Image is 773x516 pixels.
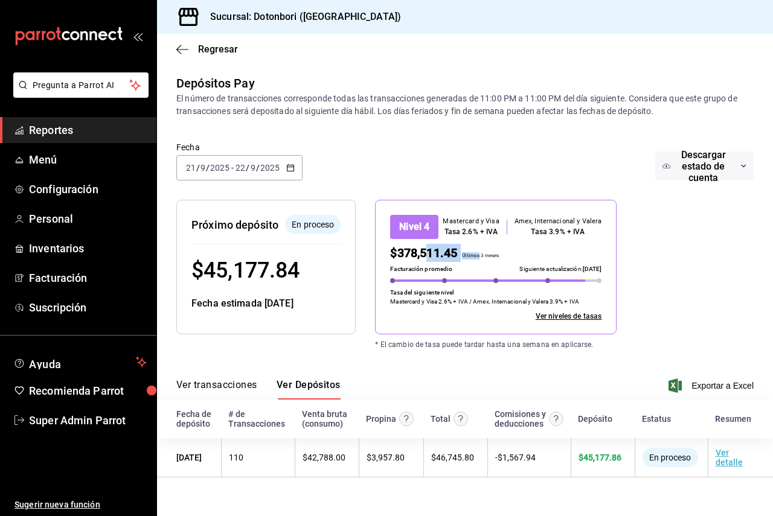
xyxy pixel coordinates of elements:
[200,163,206,173] input: --
[443,217,499,227] div: Mastercard y Visa
[583,266,602,272] span: [DATE]
[390,246,457,260] span: $378,511.45
[579,453,621,462] span: $ 45,177.86
[250,163,256,173] input: --
[642,414,671,424] div: Estatus
[519,264,601,273] p: Siguiente actualización:
[260,163,280,173] input: ----
[196,163,200,173] span: /
[715,414,751,424] div: Resumen
[302,409,351,428] div: Venta bruta (consumo)
[198,43,238,55] span: Regresar
[29,355,131,369] span: Ayuda
[256,163,260,173] span: /
[235,163,246,173] input: --
[176,74,255,92] div: Depósitos Pay
[431,414,451,424] div: Total
[495,453,536,462] span: - $ 1,567.94
[157,438,221,477] td: [DATE]
[356,320,654,350] div: * El cambio de tasa puede tardar hasta una semana en aplicarse.
[176,92,754,118] div: El número de transacciones corresponde todas las transacciones generadas de 11:00 PM a 11:00 PM d...
[231,163,234,173] span: -
[390,297,579,306] p: Mastercard y Visa 2.6% + IVA / Amex, Internacional y Valera 3.9% + IVA
[176,409,214,428] div: Fecha de depósito
[14,498,147,511] span: Sugerir nueva función
[200,10,401,24] h3: Sucursal: Dotonbori ([GEOGRAPHIC_DATA])
[643,448,698,467] div: El depósito aún no se ha enviado a tu cuenta bancaria.
[454,412,468,426] svg: Este monto equivale al total de la venta más otros abonos antes de aplicar comisión e IVA.
[176,143,303,151] label: Fecha
[515,217,602,227] div: Amex, Internacional y Valera
[8,88,149,100] a: Pregunta a Parrot AI
[221,438,295,477] td: 110
[399,412,414,426] svg: Las propinas mostradas excluyen toda configuración de retención.
[549,412,563,426] svg: Contempla comisión de ventas y propinas, IVA, cancelaciones y devoluciones.
[133,31,143,41] button: open_drawer_menu
[285,215,341,234] div: El depósito aún no se ha enviado a tu cuenta bancaria.
[390,288,454,297] p: Tasa del siguiente nivel
[390,264,452,273] p: Facturación promedio
[431,453,474,462] span: $ 46,745.80
[515,226,602,237] div: Tasa 3.9% + IVA
[457,252,499,262] p: Últimos 3 meses
[33,79,130,92] span: Pregunta a Parrot AI
[176,379,257,400] button: Ver transacciones
[578,414,612,424] div: Depósito
[366,414,396,424] div: Propina
[367,453,405,462] span: $ 3,957.80
[29,122,147,138] span: Reportes
[228,409,287,428] div: # de Transacciones
[29,211,147,227] span: Personal
[536,311,602,322] a: Ver todos los niveles de tasas
[191,296,341,311] div: Fecha estimada [DATE]
[176,379,341,400] div: navigation tabs
[29,181,147,197] span: Configuración
[716,448,743,467] a: Ver detalle
[29,383,147,399] span: Recomienda Parrot
[287,218,339,231] span: En proceso
[390,215,438,239] div: Nivel 4
[29,240,147,256] span: Inventarios
[191,217,278,233] div: Próximo depósito
[277,379,341,400] button: Ver Depósitos
[443,226,499,237] div: Tasa 2.6% + IVA
[644,453,696,462] span: En proceso
[191,258,300,283] span: $ 45,177.84
[210,163,230,173] input: ----
[185,163,196,173] input: --
[29,412,147,428] span: Super Admin Parrot
[495,409,546,428] div: Comisiones y deducciones
[29,151,147,168] span: Menú
[655,151,754,180] button: Descargar estado de cuenta
[303,453,345,462] span: $ 42,788.00
[13,72,149,98] button: Pregunta a Parrot AI
[176,43,238,55] button: Regresar
[670,149,736,183] span: Descargar estado de cuenta
[29,270,147,286] span: Facturación
[29,299,147,316] span: Suscripción
[671,378,754,393] button: Exportar a Excel
[206,163,210,173] span: /
[246,163,249,173] span: /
